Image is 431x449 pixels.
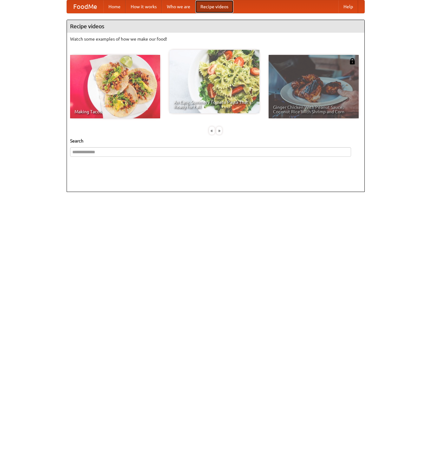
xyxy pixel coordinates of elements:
div: « [209,127,215,135]
img: 483408.png [349,58,356,64]
p: Watch some examples of how we make our food! [70,36,361,42]
a: How it works [126,0,162,13]
span: An Easy, Summery Tomato Pasta That's Ready for Fall [174,100,255,109]
a: FoodMe [67,0,103,13]
div: » [216,127,222,135]
h5: Search [70,138,361,144]
a: Help [338,0,358,13]
a: Home [103,0,126,13]
h4: Recipe videos [67,20,364,33]
a: Recipe videos [195,0,233,13]
a: Who we are [162,0,195,13]
a: Making Tacos [70,55,160,118]
span: Making Tacos [75,109,156,114]
a: An Easy, Summery Tomato Pasta That's Ready for Fall [169,50,259,113]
